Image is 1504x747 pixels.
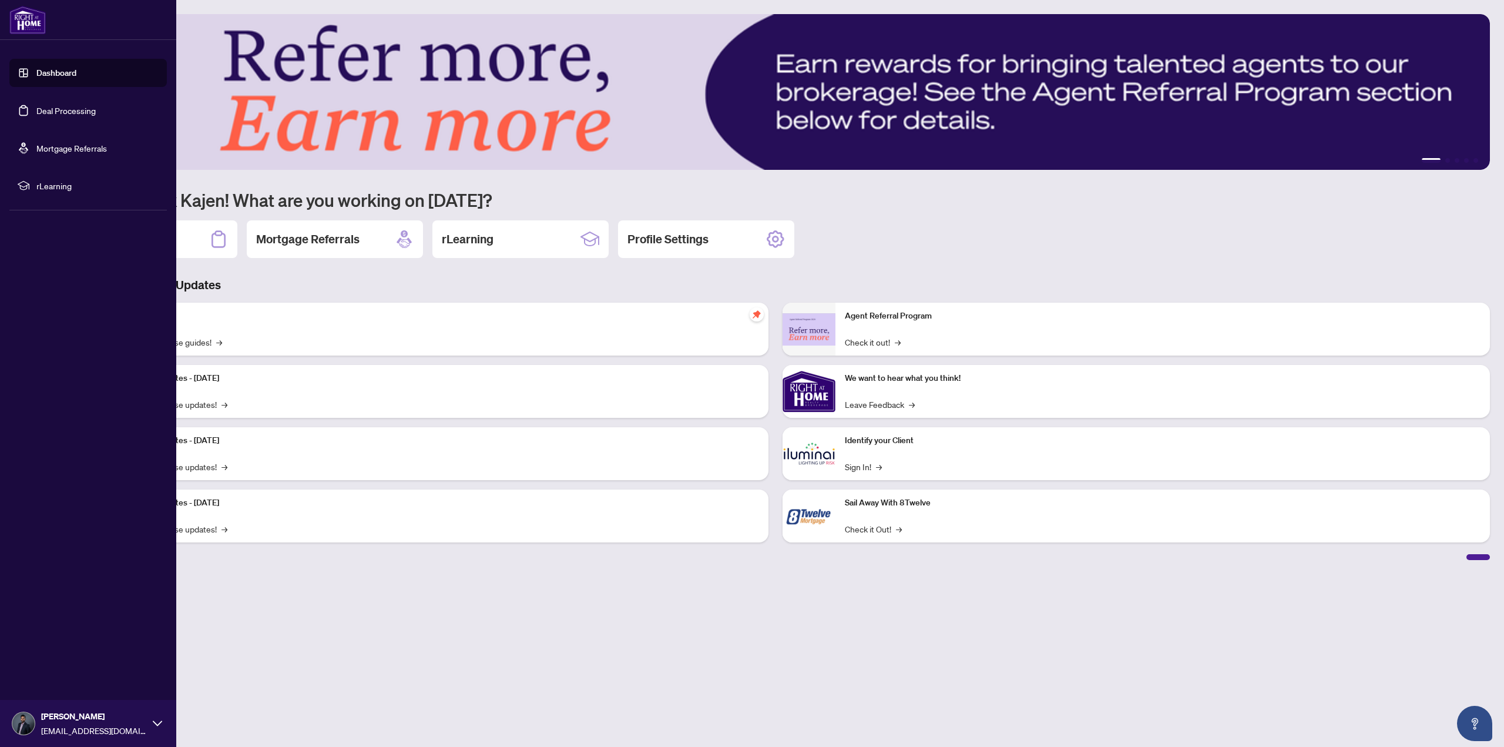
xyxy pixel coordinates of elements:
[61,189,1490,211] h1: Welcome back Kajen! What are you working on [DATE]?
[845,522,902,535] a: Check it Out!→
[41,724,147,737] span: [EMAIL_ADDRESS][DOMAIN_NAME]
[845,310,1480,323] p: Agent Referral Program
[221,398,227,411] span: →
[61,277,1490,293] h3: Brokerage & Industry Updates
[845,336,901,349] a: Check it out!→
[123,497,759,510] p: Platform Updates - [DATE]
[9,6,46,34] img: logo
[1473,158,1478,163] button: 5
[876,460,882,473] span: →
[845,460,882,473] a: Sign In!→
[783,490,835,542] img: Sail Away With 8Twelve
[896,522,902,535] span: →
[845,398,915,411] a: Leave Feedback→
[845,497,1480,510] p: Sail Away With 8Twelve
[221,460,227,473] span: →
[1457,706,1492,741] button: Open asap
[36,105,96,116] a: Deal Processing
[216,336,222,349] span: →
[783,313,835,346] img: Agent Referral Program
[1422,158,1441,163] button: 1
[845,434,1480,447] p: Identify your Client
[442,231,493,247] h2: rLearning
[36,143,107,153] a: Mortgage Referrals
[12,712,35,735] img: Profile Icon
[783,365,835,418] img: We want to hear what you think!
[256,231,360,247] h2: Mortgage Referrals
[845,372,1480,385] p: We want to hear what you think!
[1464,158,1469,163] button: 4
[1445,158,1450,163] button: 2
[221,522,227,535] span: →
[783,427,835,480] img: Identify your Client
[123,372,759,385] p: Platform Updates - [DATE]
[895,336,901,349] span: →
[750,307,764,321] span: pushpin
[36,68,76,78] a: Dashboard
[1455,158,1459,163] button: 3
[123,434,759,447] p: Platform Updates - [DATE]
[41,710,147,723] span: [PERSON_NAME]
[123,310,759,323] p: Self-Help
[36,179,159,192] span: rLearning
[627,231,709,247] h2: Profile Settings
[61,14,1490,170] img: Slide 0
[909,398,915,411] span: →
